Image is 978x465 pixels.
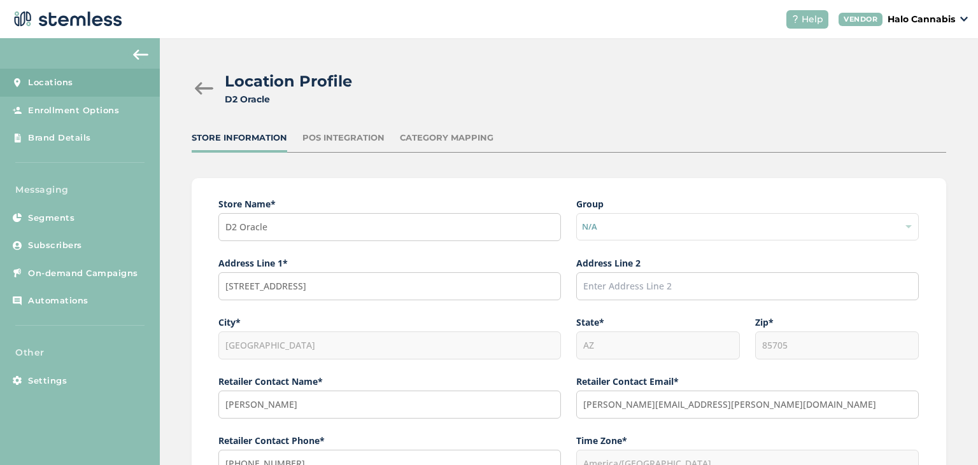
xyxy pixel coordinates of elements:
[10,6,122,32] img: logo-dark-0685b13c.svg
[218,272,561,300] input: Start typing
[28,295,89,307] span: Automations
[576,316,740,329] label: State
[960,17,968,22] img: icon_down-arrow-small-66adaf34.svg
[28,375,67,387] span: Settings
[218,316,561,329] label: City
[28,212,74,225] span: Segments
[218,391,561,419] input: Enter Contact Name
[914,404,978,465] iframe: Chat Widget
[576,375,919,388] label: Retailer Contact Email
[218,434,561,447] label: Retailer Contact Phone*
[576,391,919,419] input: Enter Contact Email
[839,13,882,26] div: VENDOR
[225,93,352,106] div: D2 Oracle
[802,13,823,26] span: Help
[755,316,919,329] label: Zip
[791,15,799,23] img: icon-help-white-03924b79.svg
[218,197,561,211] label: Store Name
[400,132,493,144] div: Category Mapping
[28,132,91,144] span: Brand Details
[576,197,919,211] label: Group
[576,256,919,270] label: Address Line 2
[218,256,561,270] label: Address Line 1*
[133,50,148,60] img: icon-arrow-back-accent-c549486e.svg
[192,132,287,144] div: Store Information
[218,375,561,388] label: Retailer Contact Name
[888,13,955,26] p: Halo Cannabis
[302,132,385,144] div: POS Integration
[28,239,82,252] span: Subscribers
[225,70,352,93] h2: Location Profile
[28,76,73,89] span: Locations
[28,267,138,280] span: On-demand Campaigns
[576,434,919,447] label: Time Zone
[218,213,561,241] input: Enter Store Name
[28,104,119,117] span: Enrollment Options
[576,272,919,300] input: Enter Address Line 2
